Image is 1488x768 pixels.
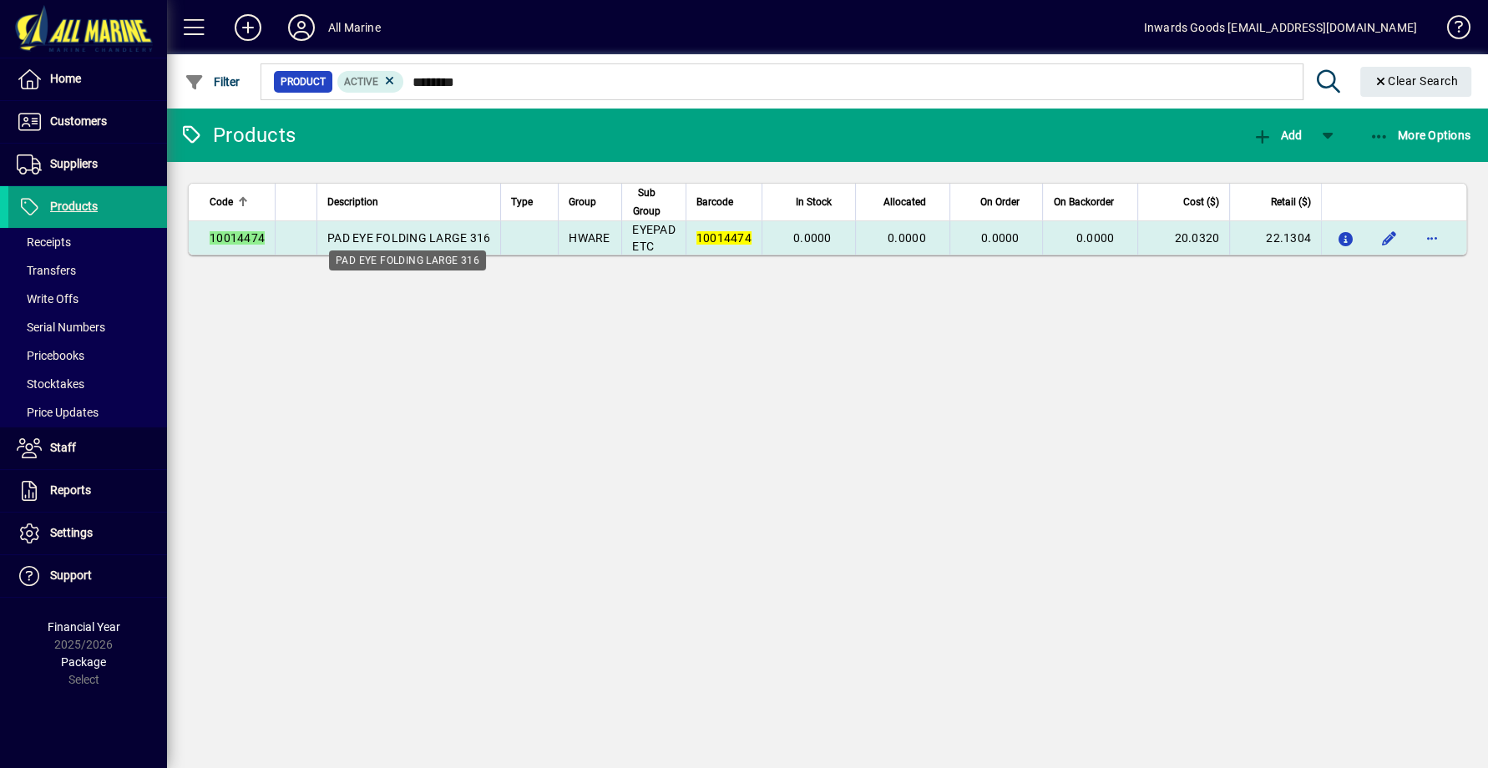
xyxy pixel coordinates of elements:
[61,655,106,669] span: Package
[1369,129,1471,142] span: More Options
[50,526,93,539] span: Settings
[1137,221,1229,255] td: 20.0320
[281,73,326,90] span: Product
[50,200,98,213] span: Products
[8,144,167,185] a: Suppliers
[329,250,486,270] div: PAD EYE FOLDING LARGE 316
[883,193,926,211] span: Allocated
[8,555,167,597] a: Support
[981,231,1020,245] span: 0.0000
[793,231,832,245] span: 0.0000
[888,231,926,245] span: 0.0000
[569,231,610,245] span: HWARE
[8,228,167,256] a: Receipts
[1229,221,1321,255] td: 22.1304
[1271,193,1311,211] span: Retail ($)
[17,406,99,419] span: Price Updates
[8,470,167,512] a: Reports
[1374,74,1459,88] span: Clear Search
[8,398,167,427] a: Price Updates
[1144,14,1417,41] div: Inwards Goods [EMAIL_ADDRESS][DOMAIN_NAME]
[17,264,76,277] span: Transfers
[511,193,533,211] span: Type
[960,193,1035,211] div: On Order
[1252,129,1302,142] span: Add
[696,193,752,211] div: Barcode
[632,223,676,253] span: EYEPAD ETC
[1360,67,1472,97] button: Clear
[8,427,167,469] a: Staff
[327,193,490,211] div: Description
[50,483,91,497] span: Reports
[8,513,167,554] a: Settings
[632,184,676,220] div: Sub Group
[8,341,167,370] a: Pricebooks
[210,231,265,245] em: 10014474
[17,292,78,306] span: Write Offs
[180,122,296,149] div: Products
[866,193,941,211] div: Allocated
[50,157,98,170] span: Suppliers
[50,114,107,128] span: Customers
[8,313,167,341] a: Serial Numbers
[8,285,167,313] a: Write Offs
[796,193,832,211] span: In Stock
[17,235,71,249] span: Receipts
[275,13,328,43] button: Profile
[1054,193,1114,211] span: On Backorder
[8,101,167,143] a: Customers
[696,193,733,211] span: Barcode
[1375,225,1402,251] button: Edit
[8,58,167,100] a: Home
[328,14,381,41] div: All Marine
[210,193,265,211] div: Code
[180,67,245,97] button: Filter
[1434,3,1467,58] a: Knowledge Base
[1183,193,1219,211] span: Cost ($)
[8,256,167,285] a: Transfers
[337,71,404,93] mat-chip: Activation Status: Active
[50,72,81,85] span: Home
[632,184,660,220] span: Sub Group
[185,75,240,88] span: Filter
[1248,120,1306,150] button: Add
[210,193,233,211] span: Code
[772,193,847,211] div: In Stock
[569,193,611,211] div: Group
[511,193,548,211] div: Type
[48,620,120,634] span: Financial Year
[979,193,1019,211] span: On Order
[1365,120,1475,150] button: More Options
[221,13,275,43] button: Add
[17,349,84,362] span: Pricebooks
[17,377,84,391] span: Stocktakes
[344,76,378,88] span: Active
[696,231,752,245] em: 10014474
[1076,231,1115,245] span: 0.0000
[327,231,490,245] span: PAD EYE FOLDING LARGE 316
[327,193,378,211] span: Description
[569,193,596,211] span: Group
[8,370,167,398] a: Stocktakes
[17,321,105,334] span: Serial Numbers
[1053,193,1129,211] div: On Backorder
[50,568,92,582] span: Support
[50,441,76,454] span: Staff
[1419,225,1445,251] button: More options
